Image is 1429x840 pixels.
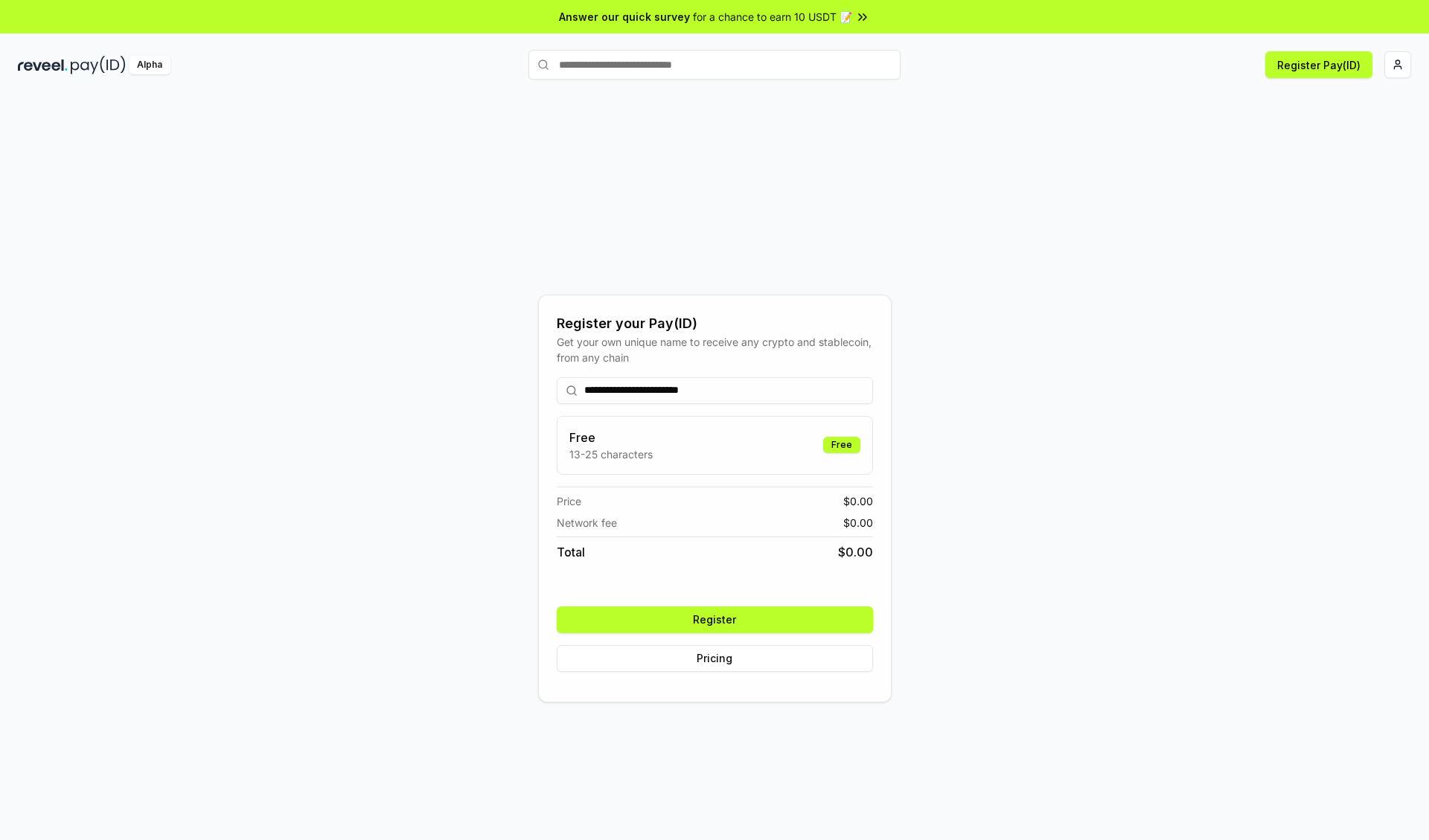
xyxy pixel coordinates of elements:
[557,493,581,509] span: Price
[843,515,873,530] span: $ 0.00
[557,606,873,633] button: Register
[693,9,852,25] span: for a chance to earn 10 USDT 📝
[569,429,653,446] h3: Free
[557,313,873,334] div: Register your Pay(ID)
[843,493,873,509] span: $ 0.00
[557,334,873,365] div: Get your own unique name to receive any crypto and stablecoin, from any chain
[838,543,873,561] span: $ 0.00
[557,515,617,530] span: Network fee
[1265,51,1372,78] button: Register Pay(ID)
[129,56,170,74] div: Alpha
[71,56,126,74] img: pay_id
[559,9,690,25] span: Answer our quick survey
[569,446,653,462] p: 13-25 characters
[557,543,585,561] span: Total
[823,437,860,453] div: Free
[557,645,873,672] button: Pricing
[18,56,68,74] img: reveel_dark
